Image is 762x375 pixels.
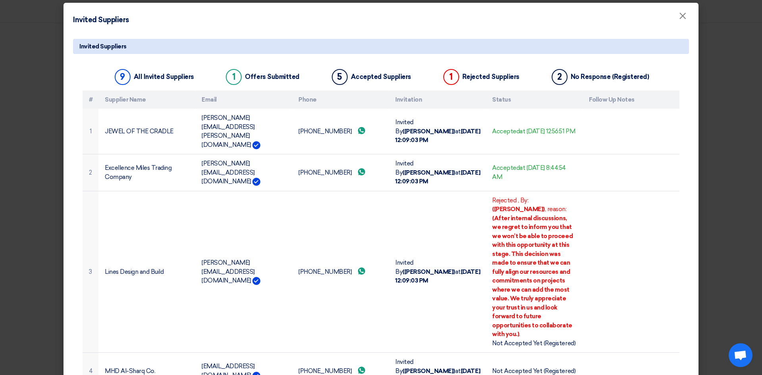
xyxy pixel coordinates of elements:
th: Email [195,90,292,109]
span: Rejected [492,197,516,204]
span: Invited By at [395,160,480,185]
td: [PERSON_NAME][EMAIL_ADDRESS][DOMAIN_NAME] [195,191,292,353]
td: [PHONE_NUMBER] [292,154,389,191]
div: Accepted [492,127,576,136]
div: Rejected Suppliers [462,73,520,81]
th: Follow Up Notes [583,90,679,109]
td: Excellence Miles Trading Company [98,154,195,191]
td: 3 [83,191,98,353]
td: 1 [83,109,98,154]
div: 9 [115,69,131,85]
div: Accepted [492,163,576,181]
b: ([PERSON_NAME]) [402,268,455,275]
div: No Response (Registered) [571,73,649,81]
td: Lines Design and Build [98,191,195,353]
th: Supplier Name [98,90,195,109]
div: 1 [226,69,242,85]
b: ([PERSON_NAME]) [402,169,455,176]
img: Verified Account [252,141,260,149]
img: Verified Account [252,178,260,186]
span: at [DATE] 12:56:51 PM [520,128,575,135]
b: ([PERSON_NAME]) [402,128,455,135]
b: ([PERSON_NAME]) [492,206,545,213]
div: All Invited Suppliers [134,73,194,81]
img: Verified Account [252,277,260,285]
td: [PHONE_NUMBER] [292,109,389,154]
div: Accepted Suppliers [351,73,411,81]
div: Offers Submitted [245,73,299,81]
div: 1 [443,69,459,85]
h4: Invited Suppliers [73,15,129,25]
td: JEWEL OF THE CRADLE [98,109,195,154]
span: at [DATE] 8:44:54 AM [492,164,566,181]
th: # [83,90,98,109]
b: (After internal discussions, we regret to inform you that we won’t be able to proceed with this o... [492,215,573,338]
th: Phone [292,90,389,109]
td: 2 [83,154,98,191]
button: Close [672,8,693,24]
span: Invited Suppliers [79,42,127,51]
div: 2 [552,69,568,85]
div: Not Accepted Yet (Registered) [492,339,576,348]
a: Open chat [729,343,752,367]
span: Invited By at [395,259,480,284]
td: [PERSON_NAME][EMAIL_ADDRESS][DOMAIN_NAME] [195,154,292,191]
td: [PERSON_NAME][EMAIL_ADDRESS][PERSON_NAME][DOMAIN_NAME] [195,109,292,154]
td: [PHONE_NUMBER] [292,191,389,353]
div: 5 [332,69,348,85]
span: Invited By at [395,119,480,144]
b: ([PERSON_NAME]) [402,367,455,375]
th: Status [486,90,583,109]
th: Invitation [389,90,486,109]
span: × [679,10,687,26]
